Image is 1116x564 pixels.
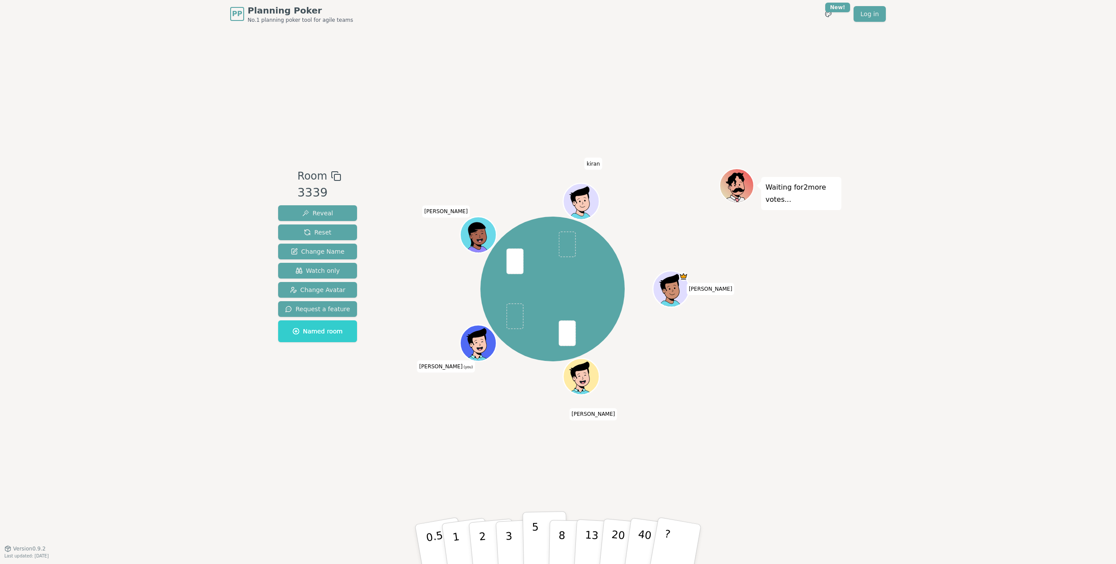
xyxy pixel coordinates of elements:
span: Click to change your name [569,408,617,420]
button: New! [820,6,836,22]
span: Click to change your name [417,360,475,372]
span: No.1 planning poker tool for agile teams [248,17,353,24]
span: Watch only [296,266,340,275]
span: Change Name [291,247,344,256]
a: PPPlanning PokerNo.1 planning poker tool for agile teams [230,4,353,24]
span: Request a feature [285,305,350,313]
span: Planning Poker [248,4,353,17]
button: Change Avatar [278,282,357,298]
span: Click to change your name [422,205,470,217]
span: Reset [304,228,331,237]
button: Version0.9.2 [4,545,46,552]
span: Named room [293,327,343,336]
span: Click to change your name [585,157,602,170]
span: Tomas is the host [679,272,688,281]
span: Click to change your name [687,283,735,295]
span: Last updated: [DATE] [4,554,49,558]
button: Named room [278,320,357,342]
button: Reveal [278,205,357,221]
button: Reset [278,224,357,240]
button: Request a feature [278,301,357,317]
span: Room [297,168,327,184]
span: Reveal [302,209,333,217]
button: Watch only [278,263,357,279]
div: 3339 [297,184,341,202]
span: (you) [463,365,473,369]
button: Change Name [278,244,357,259]
a: Log in [854,6,886,22]
span: Change Avatar [290,285,346,294]
span: PP [232,9,242,19]
span: Version 0.9.2 [13,545,46,552]
button: Click to change your avatar [461,326,495,360]
div: New! [825,3,850,12]
p: Waiting for 2 more votes... [766,181,837,206]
